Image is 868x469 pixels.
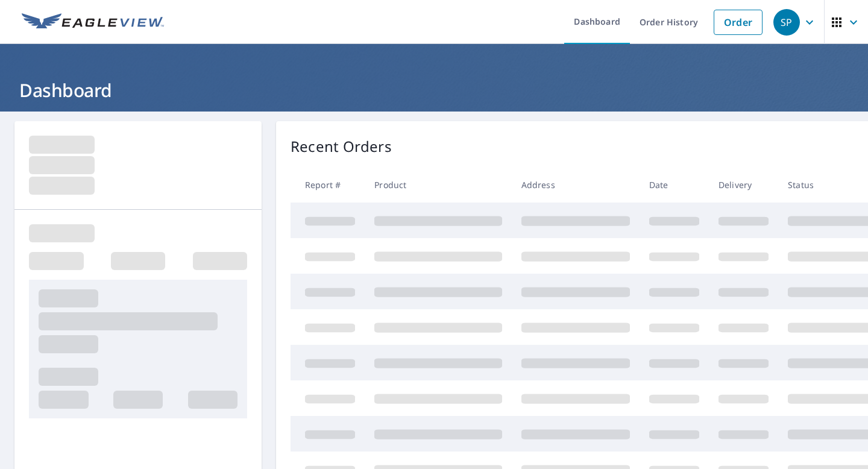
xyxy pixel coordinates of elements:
[773,9,800,36] div: SP
[512,167,640,203] th: Address
[291,136,392,157] p: Recent Orders
[640,167,709,203] th: Date
[22,13,164,31] img: EV Logo
[714,10,763,35] a: Order
[365,167,512,203] th: Product
[709,167,778,203] th: Delivery
[14,78,854,102] h1: Dashboard
[291,167,365,203] th: Report #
